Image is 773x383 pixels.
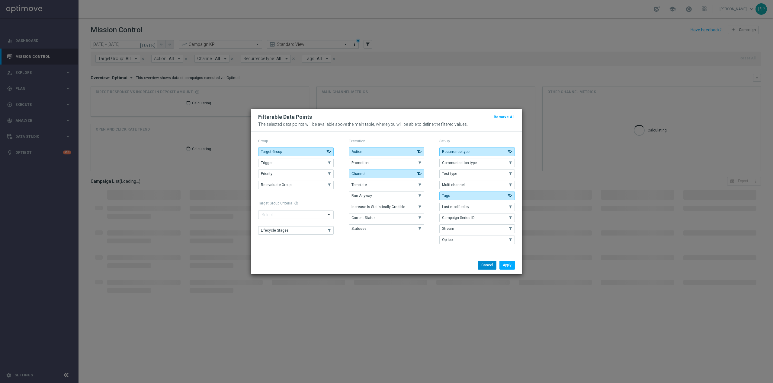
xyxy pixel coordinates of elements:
[442,205,469,209] span: Last modified by
[442,238,454,242] span: Optibot
[349,139,424,144] p: Execution
[349,169,424,178] button: Channel
[493,114,515,120] button: Remove All
[258,113,312,121] h2: Filterable Data Points
[258,169,334,178] button: Priority
[258,226,334,235] button: Lifecycle Stages
[439,181,515,189] button: Multi-channel
[258,159,334,167] button: Trigger
[351,216,376,220] span: Current Status
[261,161,273,165] span: Trigger
[442,194,450,198] span: Tags
[261,172,272,176] span: Priority
[258,122,515,127] p: The selected data points will be available above the main table, where you will be able to define...
[439,224,515,233] button: Stream
[349,159,424,167] button: Promotion
[261,183,291,187] span: Re-evaluate Group
[349,191,424,200] button: Run Anyway
[351,226,367,231] span: Statuses
[442,172,457,176] span: Test type
[439,191,515,200] button: Tags
[499,261,515,269] button: Apply
[439,203,515,211] button: Last modified by
[258,201,334,205] h1: Target Group Criteria
[349,224,424,233] button: Statuses
[349,203,424,211] button: Increase Is Statistically Credible
[351,150,362,154] span: Action
[349,147,424,156] button: Action
[351,183,367,187] span: Template
[442,183,465,187] span: Multi-channel
[351,205,405,209] span: Increase Is Statistically Credible
[478,261,496,269] button: Cancel
[294,201,298,205] span: help_outline
[442,226,454,231] span: Stream
[442,216,475,220] span: Campaign Series ID
[351,161,369,165] span: Promotion
[258,147,334,156] button: Target Group
[349,214,424,222] button: Current Status
[261,228,289,233] span: Lifecycle Stages
[258,181,334,189] button: Re-evaluate Group
[439,159,515,167] button: Communication type
[439,139,515,144] p: Set-up
[439,236,515,244] button: Optibot
[349,181,424,189] button: Template
[439,214,515,222] button: Campaign Series ID
[442,161,477,165] span: Communication type
[351,172,365,176] span: Channel
[439,169,515,178] button: Test type
[351,194,372,198] span: Run Anyway
[439,147,515,156] button: Recurrence type
[261,150,282,154] span: Target Group
[442,150,470,154] span: Recurrence type
[258,139,334,144] p: Group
